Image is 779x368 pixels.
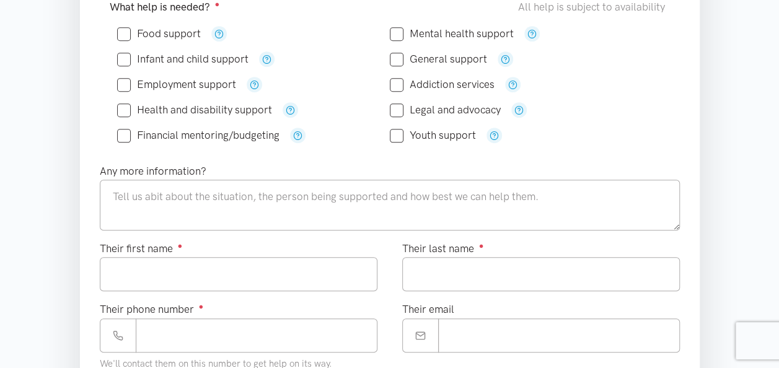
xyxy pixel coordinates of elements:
label: Financial mentoring/budgeting [117,130,279,141]
input: Phone number [136,318,377,353]
sup: ● [178,241,183,250]
label: Health and disability support [117,105,272,115]
input: Email [438,318,680,353]
label: Legal and advocacy [390,105,501,115]
label: Any more information? [100,163,206,180]
label: Youth support [390,130,476,141]
label: Employment support [117,79,236,90]
label: Their phone number [100,301,204,318]
label: Their last name [402,240,484,257]
sup: ● [199,302,204,311]
label: Addiction services [390,79,495,90]
label: Their first name [100,240,183,257]
label: Mental health support [390,28,514,39]
label: Their email [402,301,454,318]
label: General support [390,54,487,64]
label: Food support [117,28,201,39]
label: Infant and child support [117,54,249,64]
sup: ● [479,241,484,250]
